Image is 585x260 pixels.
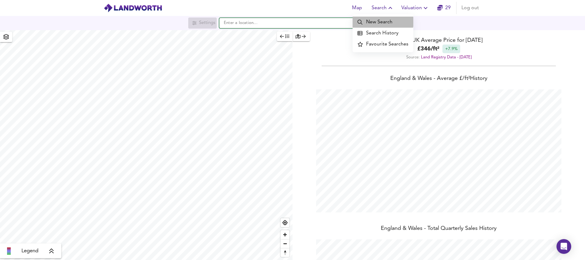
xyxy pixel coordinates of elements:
[219,18,366,28] input: Enter a location...
[347,2,367,14] button: Map
[21,247,38,255] span: Legend
[369,2,396,14] button: Search
[281,239,289,248] button: Zoom out
[350,4,364,12] span: Map
[353,39,413,50] a: Favourite Searches
[461,4,479,12] span: Log out
[437,4,451,12] a: 29
[281,230,289,239] button: Zoom in
[188,18,217,29] div: Search for a location first or explore the map
[401,4,429,12] span: Valuation
[434,2,454,14] button: 29
[372,4,394,12] span: Search
[556,239,571,254] div: Open Intercom Messenger
[292,225,585,233] div: England & Wales - Total Quarterly Sales History
[353,28,413,39] a: Search History
[292,53,585,61] div: Source:
[399,2,432,14] button: Valuation
[421,55,472,59] a: Land Registry Data - [DATE]
[459,2,481,14] button: Log out
[417,45,439,53] b: £ 346 / ft²
[104,3,162,13] img: logo
[353,17,413,28] a: New Search
[442,45,460,53] div: +7.9%
[281,248,289,257] button: Reset bearing to north
[292,36,585,45] div: UK Average Price for [DATE]
[292,75,585,83] div: England & Wales - Average £/ ft² History
[281,218,289,227] button: Find my location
